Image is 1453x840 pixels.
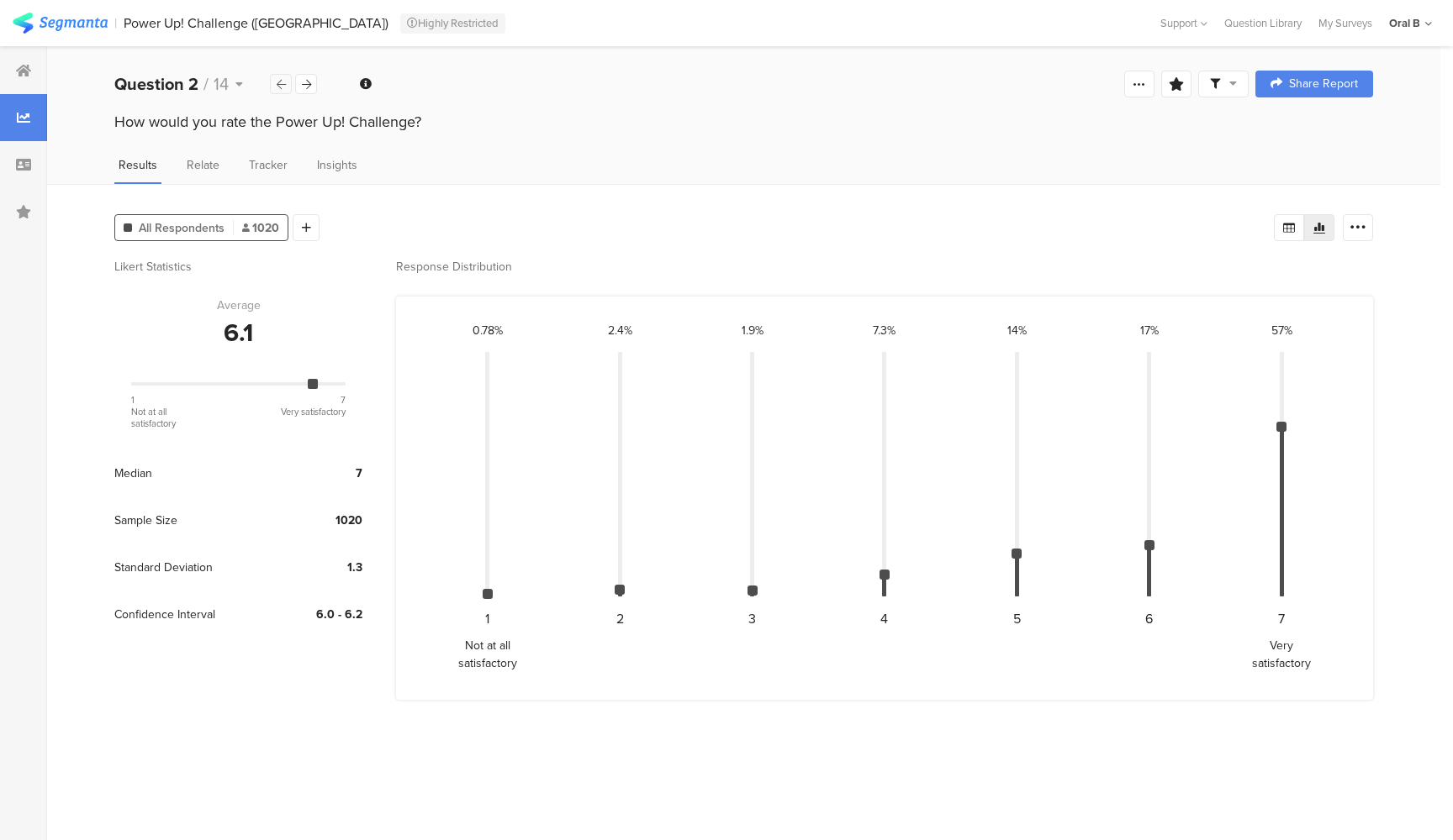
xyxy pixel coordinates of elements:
div: Highly Restricted [400,13,505,34]
a: My Surveys [1310,15,1381,31]
span: Share Report [1289,78,1358,90]
div: Very satisfactory [281,406,346,417]
div: Not at all satisfactory [131,406,206,429]
span: 1020 [242,219,279,237]
div: Average [217,297,261,314]
div: 1.9% [742,322,763,339]
div: Support [1160,10,1207,36]
div: 3 [748,609,756,628]
div: 1020 [274,512,362,529]
span: / [203,71,209,97]
div: 2.4% [608,322,632,339]
span: Tracker [249,156,288,174]
div: 6.0 - 6.2 [274,606,362,623]
div: Not at all satisfactory [446,637,530,672]
div: 7 [1278,609,1285,628]
div: Oral B [1389,15,1420,31]
div: Median [114,449,274,496]
div: How would you rate the Power Up! Challenge? [114,111,1373,133]
div: Sample Size [114,496,274,543]
div: Power Up! Challenge ([GEOGRAPHIC_DATA]) [124,15,388,31]
div: 7 [274,465,362,482]
div: Likert Statistics [114,258,362,276]
div: 5 [1013,609,1021,628]
div: 7 [281,394,346,406]
div: 14% [1007,322,1027,339]
div: 1.3 [274,559,362,576]
span: Results [119,156,157,174]
a: Question Library [1216,15,1310,31]
span: All Respondents [139,219,225,237]
b: Question 2 [114,71,198,97]
div: 17% [1140,322,1159,339]
div: 6.1 [224,314,253,351]
div: 4 [880,609,888,628]
div: | [114,13,117,33]
div: Very satisfactory [1239,637,1324,672]
div: 7.3% [873,322,896,339]
div: Standard Deviation [114,543,274,591]
div: Response Distribution [396,258,1373,276]
div: Confidence Interval [114,591,274,638]
div: 57% [1271,322,1292,339]
div: 6 [1145,609,1153,628]
img: segmanta logo [13,13,108,34]
div: 1 [485,609,489,628]
span: Insights [317,156,357,174]
div: 1 [131,394,206,406]
div: 2 [616,609,624,628]
div: 0.78% [473,322,503,339]
span: Relate [187,156,219,174]
span: 14 [214,71,229,97]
